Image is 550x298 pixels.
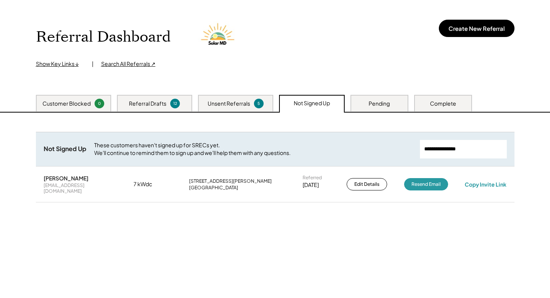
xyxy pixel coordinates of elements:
div: [GEOGRAPHIC_DATA] [189,185,238,191]
div: [STREET_ADDRESS][PERSON_NAME] [189,178,272,184]
div: Unsent Referrals [208,100,250,108]
div: Complete [430,100,456,108]
div: Customer Blocked [42,100,91,108]
div: Referred [303,175,322,181]
div: 12 [171,101,179,106]
div: Show Key Links ↓ [36,60,84,68]
div: 0 [96,101,103,106]
div: Pending [369,100,390,108]
div: 5 [255,101,262,106]
div: Not Signed Up [294,99,330,107]
button: Resend Email [404,178,448,190]
div: 7 kWdc [134,180,172,188]
div: Search All Referrals ↗ [101,60,156,68]
div: | [92,60,93,68]
div: [PERSON_NAME] [44,175,88,182]
button: Edit Details [347,178,387,190]
img: Solar%20MD%20LOgo.png [198,16,240,58]
button: Create New Referral [439,20,514,37]
div: Not Signed Up [44,145,86,153]
h1: Referral Dashboard [36,28,171,46]
div: Referral Drafts [129,100,166,108]
div: [EMAIL_ADDRESS][DOMAIN_NAME] [44,182,117,194]
div: These customers haven't signed up for SRECs yet. We'll continue to remind them to sign up and we'... [94,141,412,157]
div: Copy Invite Link [465,181,506,188]
div: [DATE] [303,181,319,189]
